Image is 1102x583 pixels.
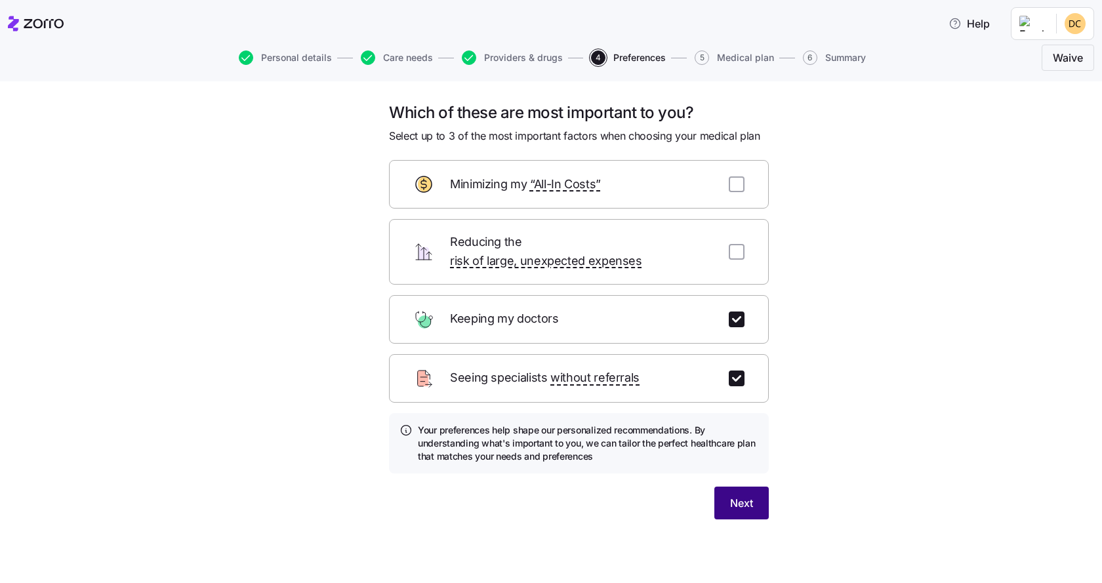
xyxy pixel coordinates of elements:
[389,102,769,123] h1: Which of these are most important to you?
[462,50,563,65] button: Providers & drugs
[695,50,709,65] span: 5
[450,310,561,329] span: Keeping my doctors
[530,175,601,194] span: “All-In Costs”
[730,495,753,511] span: Next
[450,252,642,271] span: risk of large, unexpected expenses
[418,424,758,464] h4: Your preferences help shape our personalized recommendations. By understanding what's important t...
[261,53,332,62] span: Personal details
[236,50,332,65] a: Personal details
[239,50,332,65] button: Personal details
[938,10,1000,37] button: Help
[484,53,563,62] span: Providers & drugs
[613,53,666,62] span: Preferences
[825,53,866,62] span: Summary
[450,369,640,388] span: Seeing specialists
[361,50,433,65] button: Care needs
[717,53,774,62] span: Medical plan
[803,50,817,65] span: 6
[389,128,760,144] span: Select up to 3 of the most important factors when choosing your medical plan
[358,50,433,65] a: Care needs
[550,369,640,388] span: without referrals
[803,50,866,65] button: 6Summary
[591,50,666,65] button: 4Preferences
[450,175,601,194] span: Minimizing my
[588,50,666,65] a: 4Preferences
[459,50,563,65] a: Providers & drugs
[695,50,774,65] button: 5Medical plan
[1042,45,1094,71] button: Waive
[383,53,433,62] span: Care needs
[591,50,605,65] span: 4
[1053,50,1083,66] span: Waive
[714,487,769,519] button: Next
[450,233,713,271] span: Reducing the
[1019,16,1046,31] img: Employer logo
[949,16,990,31] span: Help
[1065,13,1086,34] img: 2288fc3ed5c6463e26cea253f6fa4900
